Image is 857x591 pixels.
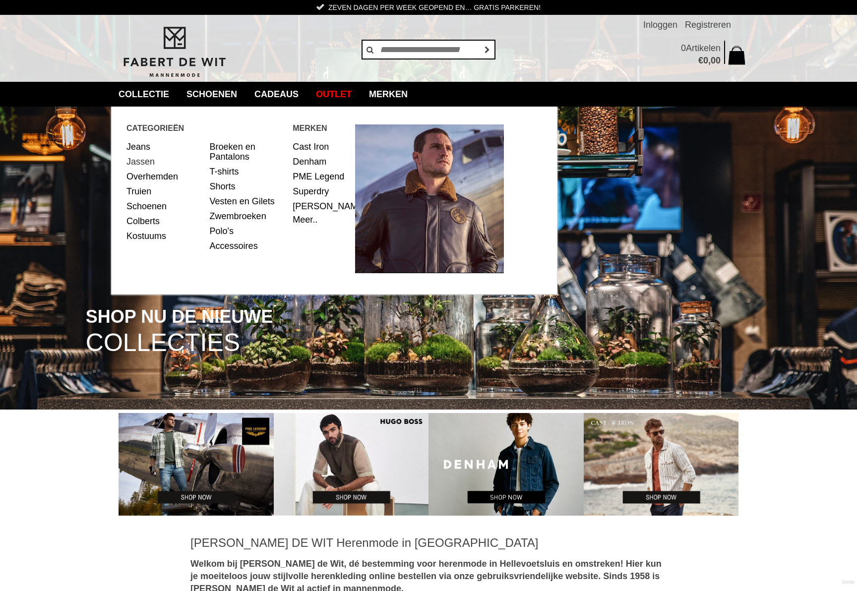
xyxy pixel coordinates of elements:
a: Zwembroeken [210,209,286,224]
a: Schoenen [179,82,245,107]
a: T-shirts [210,164,286,179]
span: Artikelen [686,43,721,53]
a: Kostuums [126,229,202,243]
img: PME [119,413,274,516]
a: Merken [362,82,415,107]
span: , [708,56,711,65]
span: SHOP NU DE NIEUWE [86,307,273,326]
a: Registreren [685,15,731,35]
h1: [PERSON_NAME] DE WIT Herenmode in [GEOGRAPHIC_DATA] [190,535,667,550]
a: Meer.. [293,215,317,225]
a: Denham [293,154,348,169]
a: Cast Iron [293,139,348,154]
a: Divide [842,576,855,589]
a: Broeken en Pantalons [210,139,286,164]
img: Denham [428,413,584,516]
img: Hugo Boss [274,413,429,516]
span: 0 [703,56,708,65]
a: [PERSON_NAME] [293,199,348,214]
a: Cadeaus [247,82,306,107]
a: collectie [111,82,177,107]
a: Inloggen [643,15,677,35]
a: Polo's [210,224,286,238]
a: Accessoires [210,238,286,253]
a: Truien [126,184,202,199]
span: Merken [293,122,355,134]
a: Jassen [126,154,202,169]
span: € [698,56,703,65]
span: 00 [711,56,721,65]
span: Categorieën [126,122,293,134]
a: Vesten en Gilets [210,194,286,209]
img: Fabert de Wit [119,25,230,79]
a: Superdry [293,184,348,199]
span: 0 [681,43,686,53]
a: Outlet [308,82,359,107]
img: Heren [355,124,504,273]
img: Cast Iron [584,413,739,516]
a: Colberts [126,214,202,229]
a: Schoenen [126,199,202,214]
a: Jeans [126,139,202,154]
span: COLLECTIES [86,330,240,355]
a: Shorts [210,179,286,194]
a: Overhemden [126,169,202,184]
a: PME Legend [293,169,348,184]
